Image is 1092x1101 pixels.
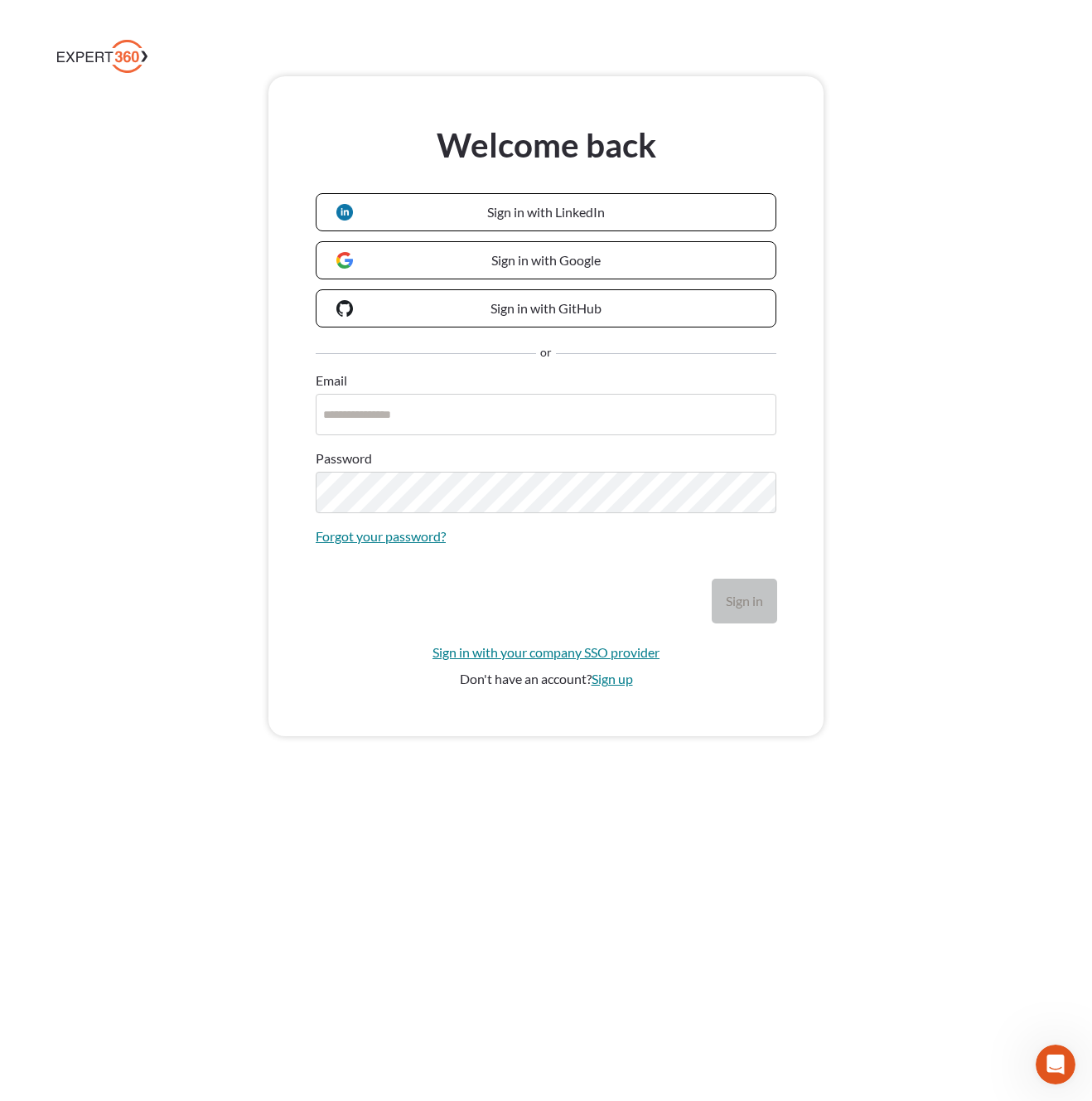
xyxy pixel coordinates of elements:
a: Sign in with LinkedIn [316,193,776,231]
img: GitHub logo [336,300,353,317]
label: Email [316,371,347,390]
hr: Separator [316,353,536,355]
a: Sign up [592,671,633,686]
a: Sign in with GitHub [316,289,776,327]
span: Sign in [726,593,763,609]
span: Sign in with LinkedIn [487,204,605,220]
label: Password [316,449,372,468]
button: Sign in [713,580,776,623]
img: Google logo [336,252,353,269]
img: LinkedIn logo [336,204,353,221]
h3: Welcome back [316,124,776,167]
hr: Separator [556,353,776,355]
a: Sign in with your company SSO provider [432,643,660,662]
a: Forgot your password? [316,526,446,546]
img: Expert 360 Logo [57,40,147,73]
iframe: Intercom live chat [1036,1045,1075,1084]
a: Sign in with Google [316,241,776,279]
span: Don't have an account? [460,671,592,686]
span: or [540,344,552,364]
span: Sign in with Google [491,252,601,268]
span: Sign in with GitHub [490,300,602,316]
